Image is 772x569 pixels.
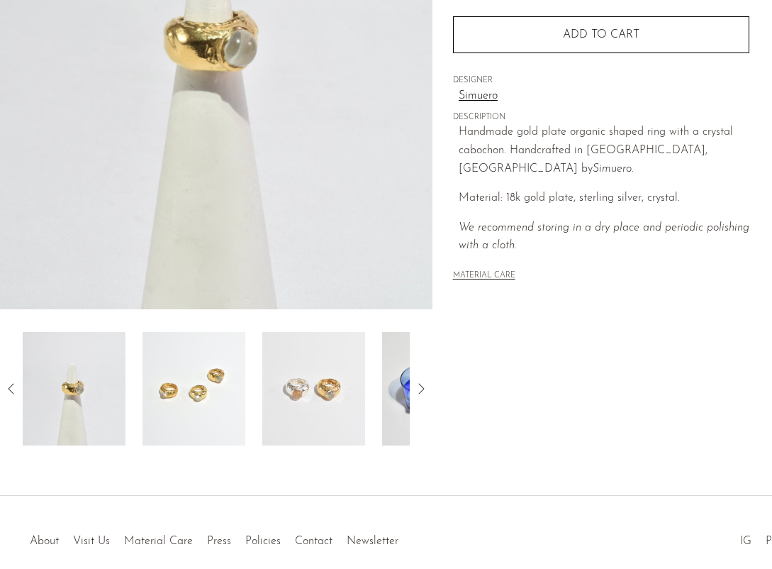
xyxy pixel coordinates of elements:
[245,536,281,547] a: Policies
[453,111,749,124] span: DESCRIPTION
[593,163,634,175] em: Simuero.
[382,332,485,446] img: Gold Fruto Ring
[23,524,405,551] ul: Quick links
[459,189,749,208] p: Material: 18k gold plate, sterling silver, crystal.
[453,271,515,282] button: MATERIAL CARE
[563,29,639,40] span: Add to cart
[262,332,365,446] img: Gold Fruto Ring
[459,87,749,106] a: Simuero
[459,123,749,178] p: Handmade gold plate organic shaped ring with a crystal cabochon. Handcrafted in [GEOGRAPHIC_DATA]...
[459,222,749,252] i: We recommend storing in a dry place and periodic polishing with a cloth.
[207,536,231,547] a: Press
[453,74,749,87] span: DESIGNER
[124,536,193,547] a: Material Care
[740,536,751,547] a: IG
[30,536,59,547] a: About
[453,16,749,53] button: Add to cart
[142,332,245,446] img: Gold Fruto Ring
[73,536,110,547] a: Visit Us
[23,332,125,446] img: Gold Fruto Ring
